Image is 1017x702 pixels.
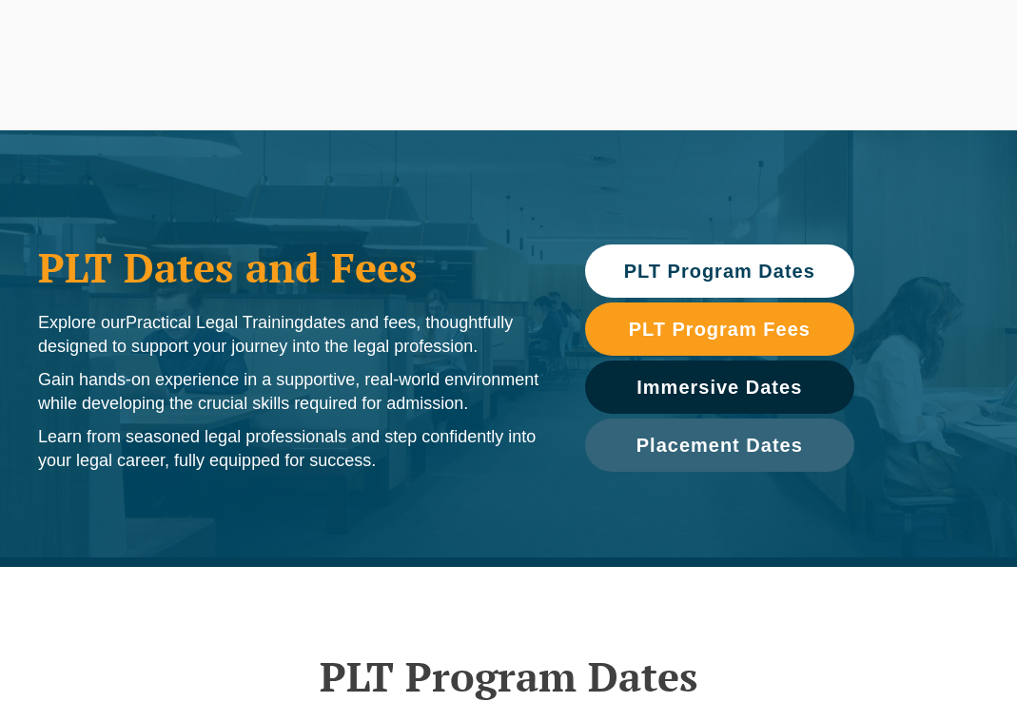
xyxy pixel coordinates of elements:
a: Placement Dates [585,419,854,472]
p: Gain hands-on experience in a supportive, real-world environment while developing the crucial ski... [38,368,547,416]
span: Immersive Dates [636,378,802,397]
h2: PLT Program Dates [19,653,998,700]
a: Immersive Dates [585,361,854,414]
span: Practical Legal Training [126,313,303,332]
h1: PLT Dates and Fees [38,244,547,291]
span: PLT Program Dates [624,262,815,281]
span: PLT Program Fees [629,320,811,339]
p: Learn from seasoned legal professionals and step confidently into your legal career, fully equipp... [38,425,547,473]
a: PLT Program Dates [585,244,854,298]
span: Placement Dates [636,436,803,455]
p: Explore our dates and fees, thoughtfully designed to support your journey into the legal profession. [38,311,547,359]
a: PLT Program Fees [585,302,854,356]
